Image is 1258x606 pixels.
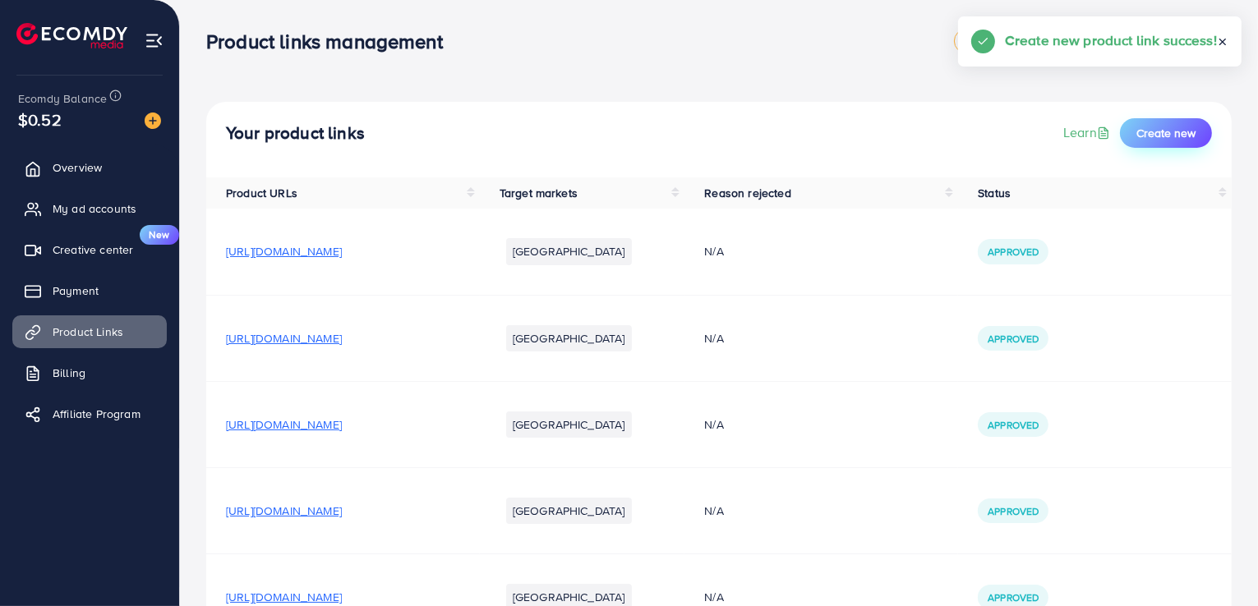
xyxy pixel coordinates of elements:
[12,397,167,430] a: Affiliate Program
[226,503,342,519] span: [URL][DOMAIN_NAME]
[145,112,161,129] img: image
[12,151,167,184] a: Overview
[18,108,62,131] span: $0.52
[1188,532,1246,594] iframe: Chat
[206,30,456,53] h3: Product links management
[53,406,141,422] span: Affiliate Program
[1063,123,1113,142] a: Learn
[226,589,342,605] span: [URL][DOMAIN_NAME]
[53,159,102,176] span: Overview
[226,330,342,347] span: [URL][DOMAIN_NAME]
[53,282,99,299] span: Payment
[988,504,1039,518] span: Approved
[53,324,123,340] span: Product Links
[53,200,136,217] span: My ad accounts
[988,418,1039,432] span: Approved
[226,243,342,259] span: [URL][DOMAIN_NAME]
[53,365,85,381] span: Billing
[226,185,297,201] span: Product URLs
[978,185,1011,201] span: Status
[704,589,723,605] span: N/A
[12,356,167,389] a: Billing
[1120,118,1212,148] button: Create new
[12,233,167,266] a: Creative centerNew
[954,29,1048,53] a: white_agency
[500,185,578,201] span: Target markets
[506,498,632,524] li: [GEOGRAPHIC_DATA]
[506,238,632,264] li: [GEOGRAPHIC_DATA]
[988,332,1039,346] span: Approved
[704,185,790,201] span: Reason rejected
[140,225,179,245] span: New
[988,245,1039,259] span: Approved
[704,330,723,347] span: N/A
[704,503,723,519] span: N/A
[12,315,167,348] a: Product Links
[1136,125,1196,141] span: Create new
[12,192,167,225] a: My ad accounts
[53,241,133,258] span: Creative center
[226,416,342,433] span: [URL][DOMAIN_NAME]
[226,123,365,144] h4: Your product links
[16,23,127,48] img: logo
[12,274,167,307] a: Payment
[1005,30,1217,51] h5: Create new product link success!
[18,90,107,107] span: Ecomdy Balance
[704,416,723,433] span: N/A
[506,411,632,438] li: [GEOGRAPHIC_DATA]
[988,590,1039,604] span: Approved
[506,325,632,351] li: [GEOGRAPHIC_DATA]
[704,243,723,259] span: N/A
[145,31,164,50] img: menu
